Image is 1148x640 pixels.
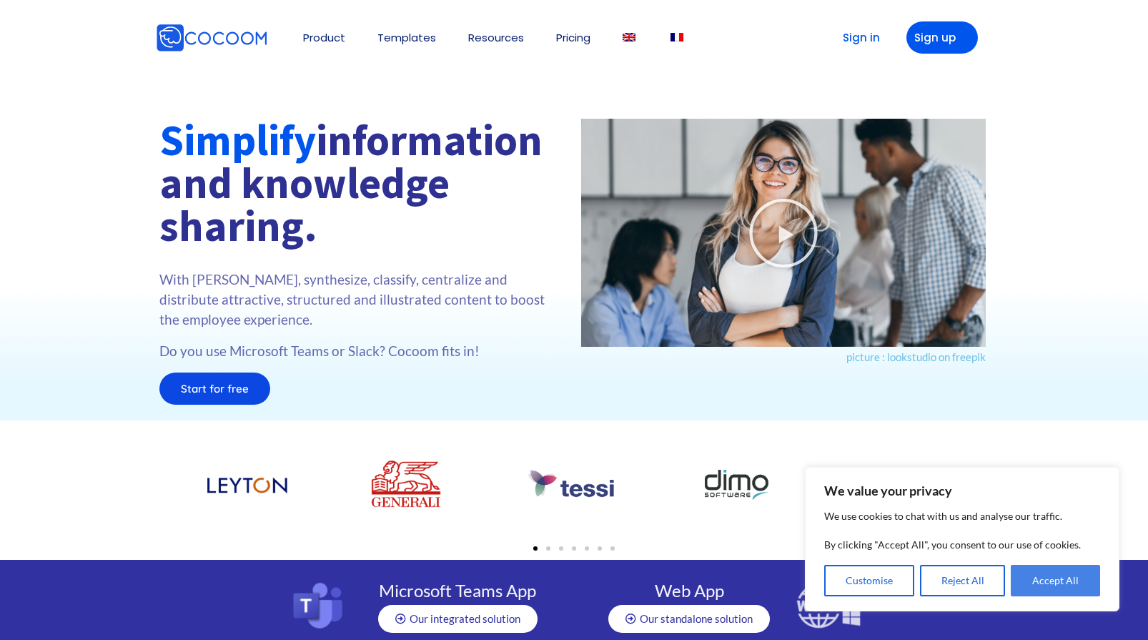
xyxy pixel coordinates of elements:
a: Our integrated solution [378,605,538,633]
h4: Microsoft Teams App [364,582,551,599]
a: Resources [468,32,524,43]
span: Our integrated solution [410,614,520,624]
a: Sign in [821,21,892,54]
a: Start for free [159,373,270,405]
img: English [623,33,635,41]
span: Go to slide 5 [585,546,589,551]
span: Go to slide 2 [546,546,550,551]
span: Go to slide 1 [533,546,538,551]
button: Customise [824,565,914,596]
span: Go to slide 7 [610,546,615,551]
h4: Web App [597,582,782,599]
a: Our standalone solution [608,605,770,633]
h1: information and knowledge sharing. [159,119,567,247]
button: Accept All [1011,565,1100,596]
a: Sign up [906,21,978,54]
font: Simplify [159,113,316,167]
span: Our standalone solution [640,614,753,624]
p: Do you use Microsoft Teams or Slack? Cocoom fits in! [159,341,567,361]
button: Reject All [920,565,1006,596]
span: Go to slide 4 [572,546,576,551]
img: Cocoom [156,24,267,52]
img: French [671,33,683,41]
a: Pricing [556,32,590,43]
span: Go to slide 3 [559,546,563,551]
img: Cocoom [270,37,271,38]
span: Go to slide 6 [598,546,602,551]
p: With [PERSON_NAME], synthesize, classify, centralize and distribute attractive, structured and il... [159,270,567,330]
a: picture : lookstudio on freepik [846,350,986,363]
a: Product [303,32,345,43]
p: We use cookies to chat with us and analyse our traffic. [824,508,1100,525]
span: Start for free [181,383,249,394]
p: We value your privacy [824,482,1100,499]
p: By clicking "Accept All", you consent to our use of cookies. [824,536,1100,553]
a: Templates [377,32,436,43]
